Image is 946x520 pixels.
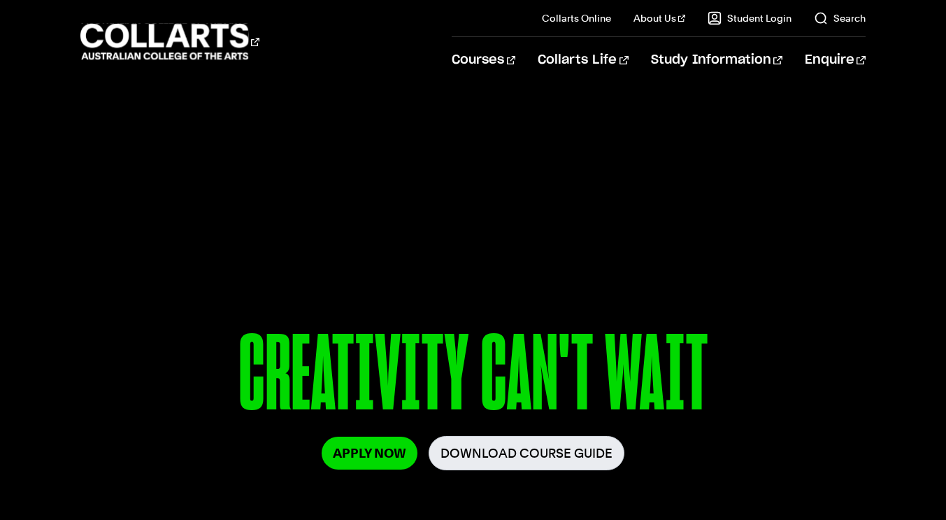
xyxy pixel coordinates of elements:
[80,22,259,62] div: Go to homepage
[429,436,624,470] a: Download Course Guide
[805,37,866,83] a: Enquire
[542,11,611,25] a: Collarts Online
[452,37,515,83] a: Courses
[80,321,866,436] p: CREATIVITY CAN'T WAIT
[538,37,628,83] a: Collarts Life
[322,437,417,470] a: Apply Now
[708,11,791,25] a: Student Login
[651,37,782,83] a: Study Information
[814,11,866,25] a: Search
[633,11,685,25] a: About Us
